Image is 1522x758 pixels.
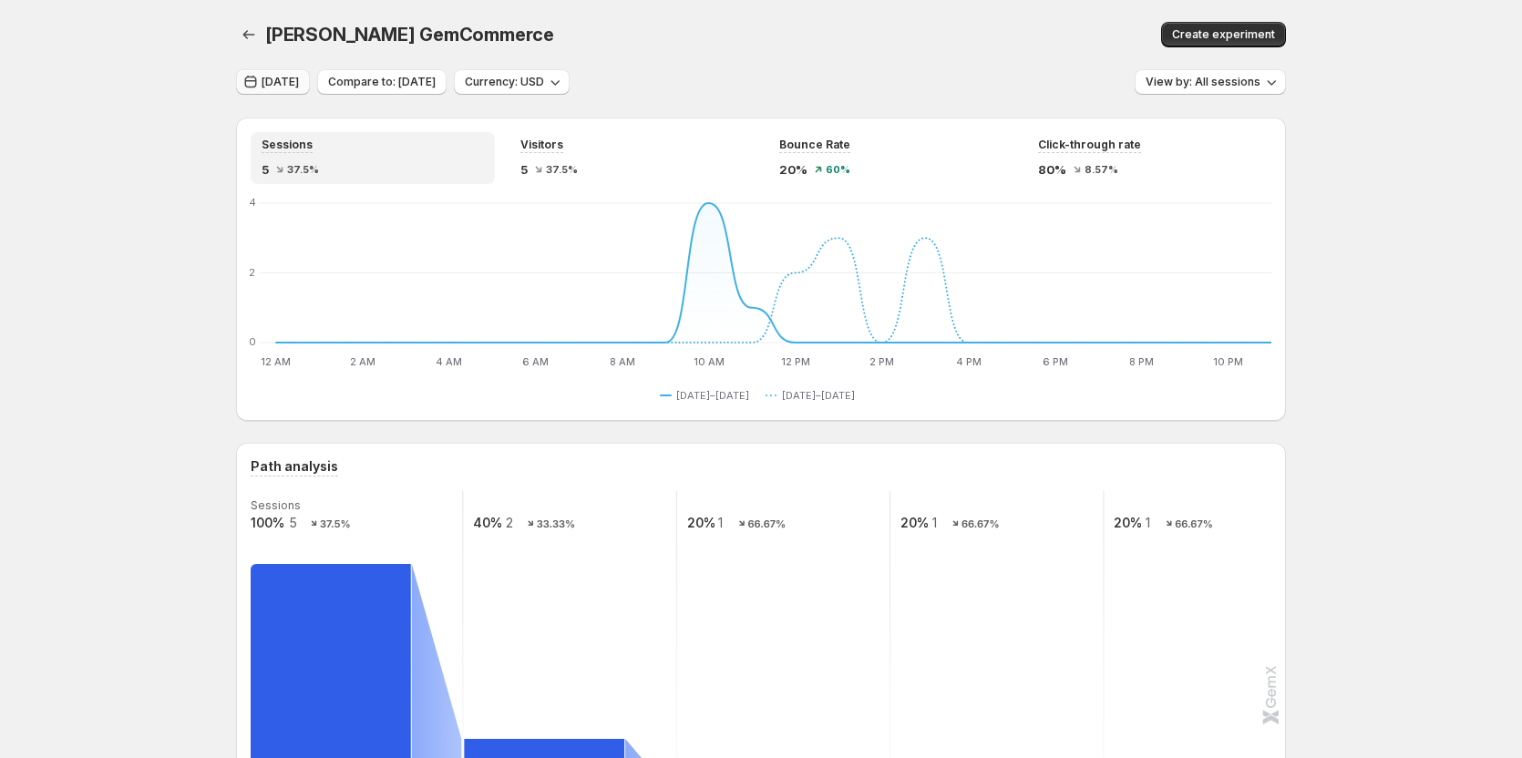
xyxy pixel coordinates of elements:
[1129,355,1154,368] text: 8 PM
[932,515,937,530] text: 1
[520,160,528,179] span: 5
[766,384,862,406] button: [DATE]–[DATE]
[249,196,256,209] text: 4
[956,355,982,368] text: 4 PM
[262,75,299,89] span: [DATE]
[1085,164,1118,175] span: 8.57%
[454,69,570,95] button: Currency: USD
[1038,160,1066,179] span: 80%
[251,457,338,476] h3: Path analysis
[779,138,850,152] span: Bounce Rate
[350,355,375,368] text: 2 AM
[962,517,1000,530] text: 66.67%
[287,164,319,175] span: 37.5%
[465,75,544,89] span: Currency: USD
[779,160,807,179] span: 20%
[1146,75,1260,89] span: View by: All sessions
[1043,355,1068,368] text: 6 PM
[1175,517,1213,530] text: 66.67%
[251,515,284,530] text: 100%
[781,355,810,368] text: 12 PM
[546,164,578,175] span: 37.5%
[262,160,269,179] span: 5
[320,517,351,530] text: 37.5%
[1038,138,1141,152] span: Click-through rate
[748,517,787,530] text: 66.67%
[236,69,310,95] button: [DATE]
[289,515,297,530] text: 5
[676,388,749,403] span: [DATE]–[DATE]
[1114,515,1142,530] text: 20%
[249,266,255,279] text: 2
[262,138,313,152] span: Sessions
[249,335,256,348] text: 0
[251,498,301,512] text: Sessions
[317,69,447,95] button: Compare to: [DATE]
[1172,27,1275,42] span: Create experiment
[660,384,756,406] button: [DATE]–[DATE]
[436,355,462,368] text: 4 AM
[900,515,929,530] text: 20%
[610,355,635,368] text: 8 AM
[522,355,549,368] text: 6 AM
[1161,22,1286,47] button: Create experiment
[537,517,575,530] text: 33.33%
[694,355,725,368] text: 10 AM
[265,24,554,46] span: [PERSON_NAME] GemCommerce
[782,388,855,403] span: [DATE]–[DATE]
[718,515,723,530] text: 1
[328,75,436,89] span: Compare to: [DATE]
[1135,69,1286,95] button: View by: All sessions
[506,515,513,530] text: 2
[261,355,291,368] text: 12 AM
[687,515,715,530] text: 20%
[1213,355,1243,368] text: 10 PM
[826,164,850,175] span: 60%
[869,355,894,368] text: 2 PM
[1146,515,1150,530] text: 1
[473,515,502,530] text: 40%
[520,138,563,152] span: Visitors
